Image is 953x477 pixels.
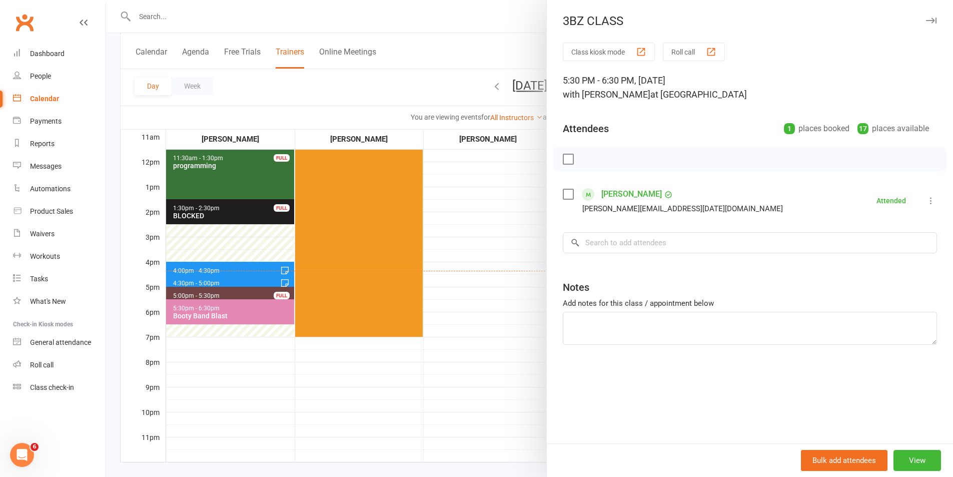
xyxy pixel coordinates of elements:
[10,443,34,467] iframe: Intercom live chat
[563,122,609,136] div: Attendees
[30,361,54,369] div: Roll call
[30,383,74,391] div: Class check-in
[13,200,106,223] a: Product Sales
[13,268,106,290] a: Tasks
[13,223,106,245] a: Waivers
[582,202,783,215] div: [PERSON_NAME][EMAIL_ADDRESS][DATE][DOMAIN_NAME]
[30,207,73,215] div: Product Sales
[13,65,106,88] a: People
[663,43,725,61] button: Roll call
[30,140,55,148] div: Reports
[30,185,71,193] div: Automations
[13,331,106,354] a: General attendance kiosk mode
[13,155,106,178] a: Messages
[30,338,91,346] div: General attendance
[30,275,48,283] div: Tasks
[13,178,106,200] a: Automations
[857,123,868,134] div: 17
[563,297,937,309] div: Add notes for this class / appointment below
[563,89,650,100] span: with [PERSON_NAME]
[893,450,941,471] button: View
[30,50,65,58] div: Dashboard
[30,72,51,80] div: People
[13,110,106,133] a: Payments
[13,290,106,313] a: What's New
[876,197,906,204] div: Attended
[601,186,662,202] a: [PERSON_NAME]
[563,43,655,61] button: Class kiosk mode
[13,245,106,268] a: Workouts
[30,95,59,103] div: Calendar
[13,376,106,399] a: Class kiosk mode
[563,74,937,102] div: 5:30 PM - 6:30 PM, [DATE]
[547,14,953,28] div: 3BZ CLASS
[563,280,589,294] div: Notes
[857,122,929,136] div: places available
[784,122,849,136] div: places booked
[30,117,62,125] div: Payments
[13,354,106,376] a: Roll call
[30,230,55,238] div: Waivers
[784,123,795,134] div: 1
[12,10,37,35] a: Clubworx
[650,89,747,100] span: at [GEOGRAPHIC_DATA]
[13,88,106,110] a: Calendar
[30,162,62,170] div: Messages
[30,297,66,305] div: What's New
[30,252,60,260] div: Workouts
[31,443,39,451] span: 6
[13,133,106,155] a: Reports
[13,43,106,65] a: Dashboard
[801,450,887,471] button: Bulk add attendees
[563,232,937,253] input: Search to add attendees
